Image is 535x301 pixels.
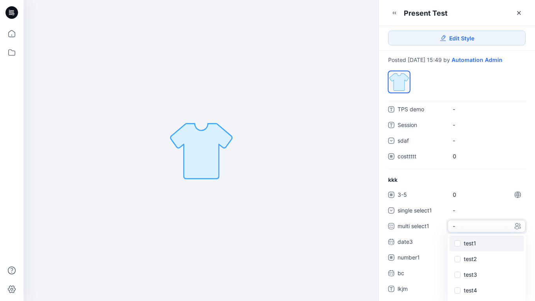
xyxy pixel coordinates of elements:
label: test4 [454,286,477,295]
span: bc [398,268,445,279]
span: sdaf [398,136,445,147]
div: - [453,136,465,145]
label: test3 [454,270,477,279]
div: test2 [449,251,524,267]
div: test3 [449,267,524,283]
div: - [453,206,465,214]
span: single select1 [398,206,445,217]
span: date3 [398,237,445,248]
label: test2 [454,254,477,264]
span: number1 [398,253,445,264]
a: Close Style Presentation [513,7,525,19]
span: kkk [388,176,398,184]
span: Session [398,120,445,131]
span: 3-5 [398,190,445,201]
span: 0 [453,152,521,160]
span: 0 [453,190,521,199]
span: - [453,121,521,129]
span: - [453,105,521,113]
a: Automation Admin [452,57,502,63]
div: Colorway 1 [388,71,410,93]
span: lkjm [398,284,445,295]
span: Edit Style [449,34,474,42]
span: multi select1 [398,221,445,232]
div: test1 [449,236,524,251]
img: present test [167,116,235,185]
div: - [453,220,525,232]
span: costtttt [398,152,445,163]
label: test1 [454,239,476,248]
span: TPS demo [398,105,445,116]
button: Minimize [388,7,401,19]
div: Posted [DATE] 15:49 by [388,57,526,63]
a: Edit Style [388,31,526,45]
div: present test [404,8,448,18]
div: test4 [449,283,524,298]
